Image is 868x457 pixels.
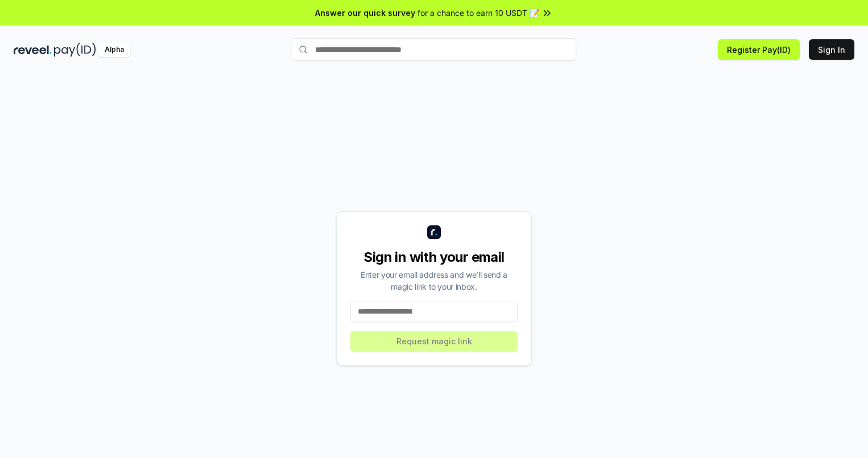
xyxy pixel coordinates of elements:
img: logo_small [427,225,441,239]
span: Answer our quick survey [315,7,415,19]
div: Enter your email address and we’ll send a magic link to your inbox. [350,269,518,293]
button: Sign In [809,39,854,60]
div: Alpha [98,43,130,57]
button: Register Pay(ID) [718,39,800,60]
img: pay_id [54,43,96,57]
span: for a chance to earn 10 USDT 📝 [418,7,539,19]
img: reveel_dark [14,43,52,57]
div: Sign in with your email [350,248,518,266]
